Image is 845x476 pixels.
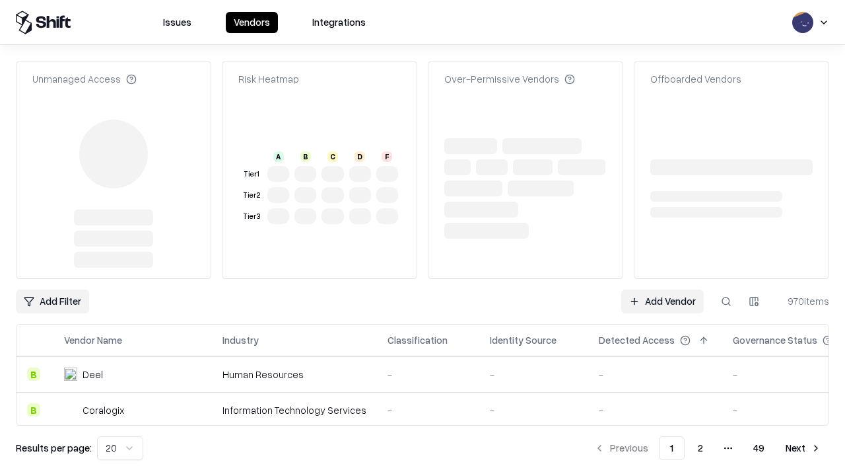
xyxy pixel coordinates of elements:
p: Results per page: [16,441,92,455]
div: - [388,403,469,417]
a: Add Vendor [621,290,704,313]
div: 970 items [776,294,829,308]
div: B [27,368,40,381]
div: Tier 1 [241,169,262,180]
div: Unmanaged Access [32,72,137,86]
button: Vendors [226,12,278,33]
div: Tier 2 [241,190,262,201]
div: - [388,368,469,381]
div: C [327,151,338,162]
button: Integrations [304,12,374,33]
div: F [382,151,392,162]
div: Deel [83,368,103,381]
div: Risk Heatmap [238,72,299,86]
div: Over-Permissive Vendors [444,72,575,86]
nav: pagination [586,436,829,460]
div: Tier 3 [241,211,262,222]
div: - [490,403,578,417]
div: - [599,368,712,381]
div: Detected Access [599,333,675,347]
div: Human Resources [222,368,366,381]
div: Vendor Name [64,333,122,347]
div: D [355,151,365,162]
div: A [273,151,284,162]
button: 2 [687,436,714,460]
div: Offboarded Vendors [650,72,741,86]
div: Identity Source [490,333,557,347]
div: Governance Status [733,333,817,347]
div: Industry [222,333,259,347]
button: Next [778,436,829,460]
div: B [27,403,40,416]
div: Coralogix [83,403,124,417]
img: Coralogix [64,403,77,416]
button: 49 [743,436,775,460]
img: Deel [64,368,77,381]
div: Information Technology Services [222,403,366,417]
div: Classification [388,333,448,347]
div: - [599,403,712,417]
button: Issues [155,12,199,33]
div: - [490,368,578,381]
button: Add Filter [16,290,89,313]
div: B [300,151,311,162]
button: 1 [659,436,685,460]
